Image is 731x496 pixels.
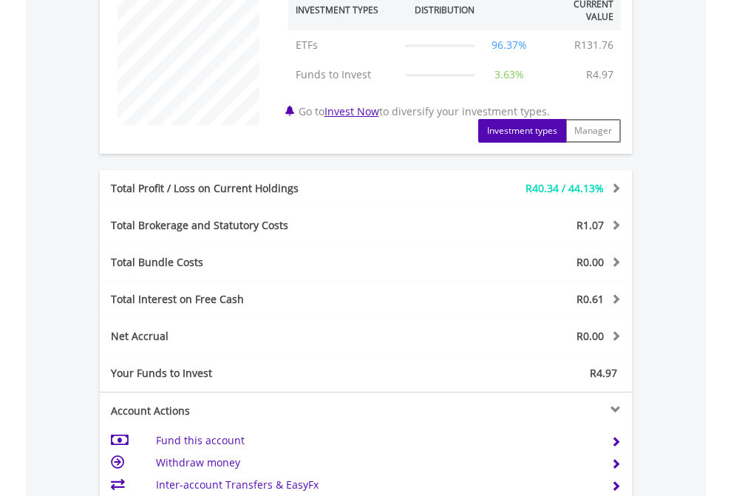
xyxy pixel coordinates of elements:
[577,292,604,306] span: R0.61
[100,329,410,344] div: Net Accrual
[100,218,410,233] div: Total Brokerage and Statutory Costs
[482,60,537,89] td: 3.63%
[156,474,593,496] td: Inter-account Transfers & EasyFx
[288,60,399,89] td: Funds to Invest
[526,181,604,195] span: R40.34 / 44.13%
[100,366,366,381] div: Your Funds to Invest
[577,255,604,269] span: R0.00
[100,404,366,418] div: Account Actions
[577,218,604,232] span: R1.07
[288,30,399,60] td: ETFs
[577,329,604,343] span: R0.00
[156,452,593,474] td: Withdraw money
[156,429,593,452] td: Fund this account
[415,4,475,16] div: Distribution
[567,30,621,60] td: R131.76
[100,255,410,270] div: Total Bundle Costs
[482,30,537,60] td: 96.37%
[590,366,617,380] span: R4.97
[100,181,410,196] div: Total Profit / Loss on Current Holdings
[565,119,621,143] button: Manager
[478,119,566,143] button: Investment types
[324,104,379,118] a: Invest Now
[579,60,621,89] td: R4.97
[100,292,410,307] div: Total Interest on Free Cash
